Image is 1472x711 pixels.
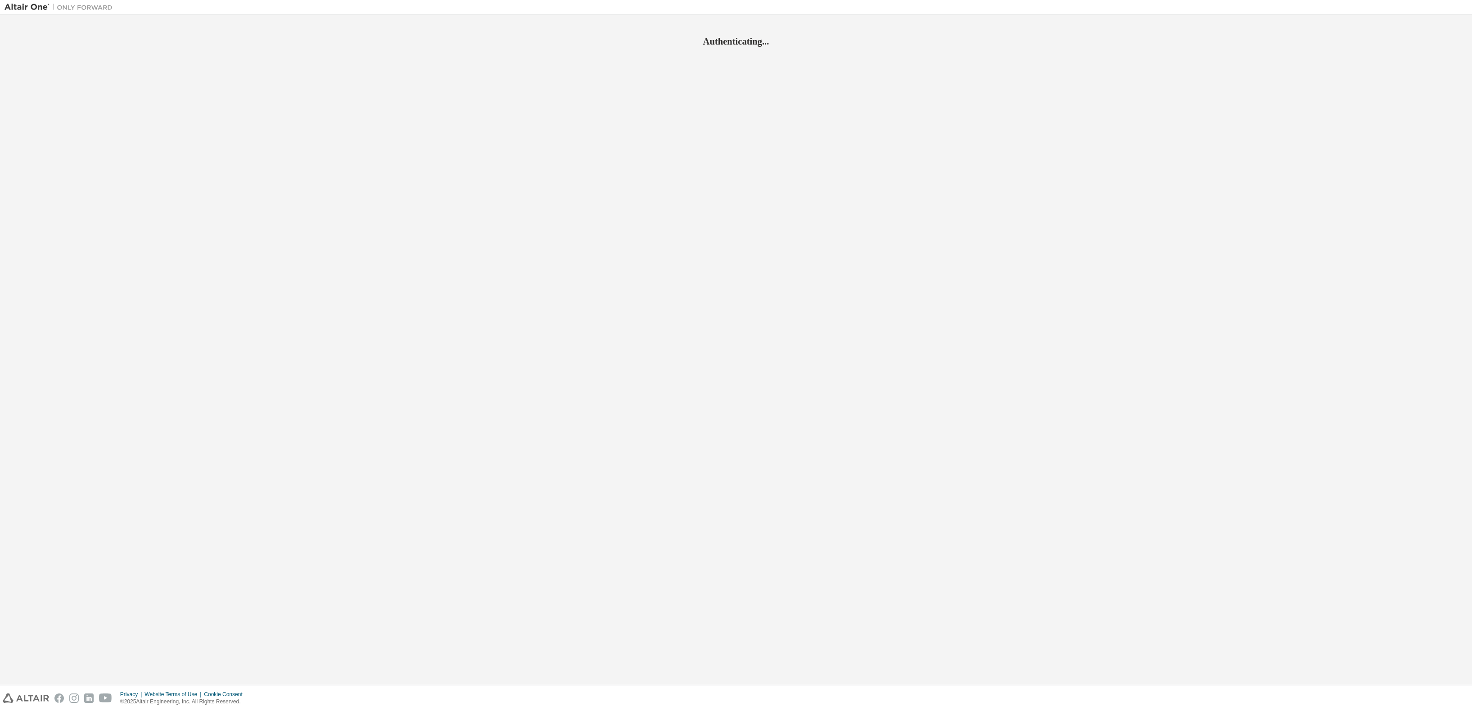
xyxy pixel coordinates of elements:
[84,693,94,703] img: linkedin.svg
[120,698,248,706] p: © 2025 Altair Engineering, Inc. All Rights Reserved.
[54,693,64,703] img: facebook.svg
[120,691,144,698] div: Privacy
[5,3,117,12] img: Altair One
[99,693,112,703] img: youtube.svg
[144,691,204,698] div: Website Terms of Use
[69,693,79,703] img: instagram.svg
[3,693,49,703] img: altair_logo.svg
[5,36,1467,47] h2: Authenticating...
[204,691,248,698] div: Cookie Consent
